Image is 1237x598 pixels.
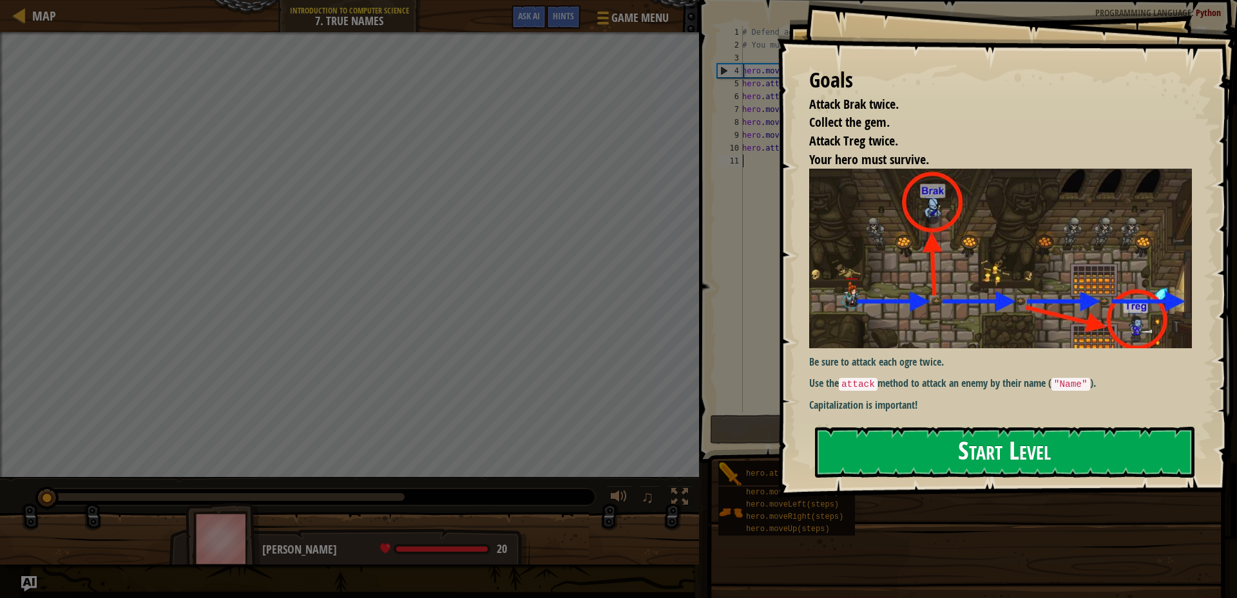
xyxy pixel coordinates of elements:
span: hero.moveUp(steps) [746,525,830,534]
span: Hints [553,10,574,22]
span: Game Menu [611,10,669,26]
div: 9 [717,129,743,142]
code: "Name" [1051,378,1090,391]
div: [PERSON_NAME] [262,541,517,558]
div: 2 [717,39,743,51]
div: 4 [718,64,743,77]
span: Ask AI [518,10,540,22]
img: portrait.png [718,462,743,487]
span: 20 [497,541,507,557]
div: 6 [717,90,743,103]
button: Adjust volume [606,485,632,512]
div: 7 [717,103,743,116]
button: Toggle fullscreen [667,485,693,512]
button: Ask AI [512,5,546,29]
span: Attack Brak twice. [809,95,899,113]
p: Be sure to attack each ogre twice. [809,355,1202,369]
button: Game Menu [587,5,676,35]
li: Attack Treg twice. [793,132,1189,151]
img: True names [809,169,1202,348]
a: Map [26,7,56,24]
span: hero.moveLeft(steps) [746,500,839,509]
img: thang_avatar_frame.png [186,503,260,574]
div: 1 [717,26,743,39]
span: Attack Treg twice. [809,132,898,149]
div: 11 [717,154,743,167]
img: portrait.png [718,500,743,525]
button: ♫ [638,485,660,512]
div: 5 [717,77,743,90]
div: 10 [717,142,743,154]
span: Collect the gem. [809,113,890,131]
span: hero.moveDown(steps) [746,488,839,497]
span: Your hero must survive. [809,151,929,168]
button: Run [710,415,1217,444]
code: attack [839,378,877,391]
span: hero.attack(target) [746,469,834,478]
span: Map [32,7,56,24]
div: 3 [717,51,743,64]
li: Collect the gem. [793,113,1189,132]
span: ♫ [641,487,654,507]
p: Use the method to attack an enemy by their name ( ). [809,376,1202,391]
span: hero.moveRight(steps) [746,512,843,521]
div: Goals [809,66,1192,95]
button: Ask AI [21,576,37,592]
div: 8 [717,116,743,129]
button: Start Level [815,427,1194,478]
li: Attack Brak twice. [793,95,1189,114]
p: Capitalization is important! [809,398,1202,413]
div: health: 20 / 20 [380,543,507,555]
li: Your hero must survive. [793,151,1189,169]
